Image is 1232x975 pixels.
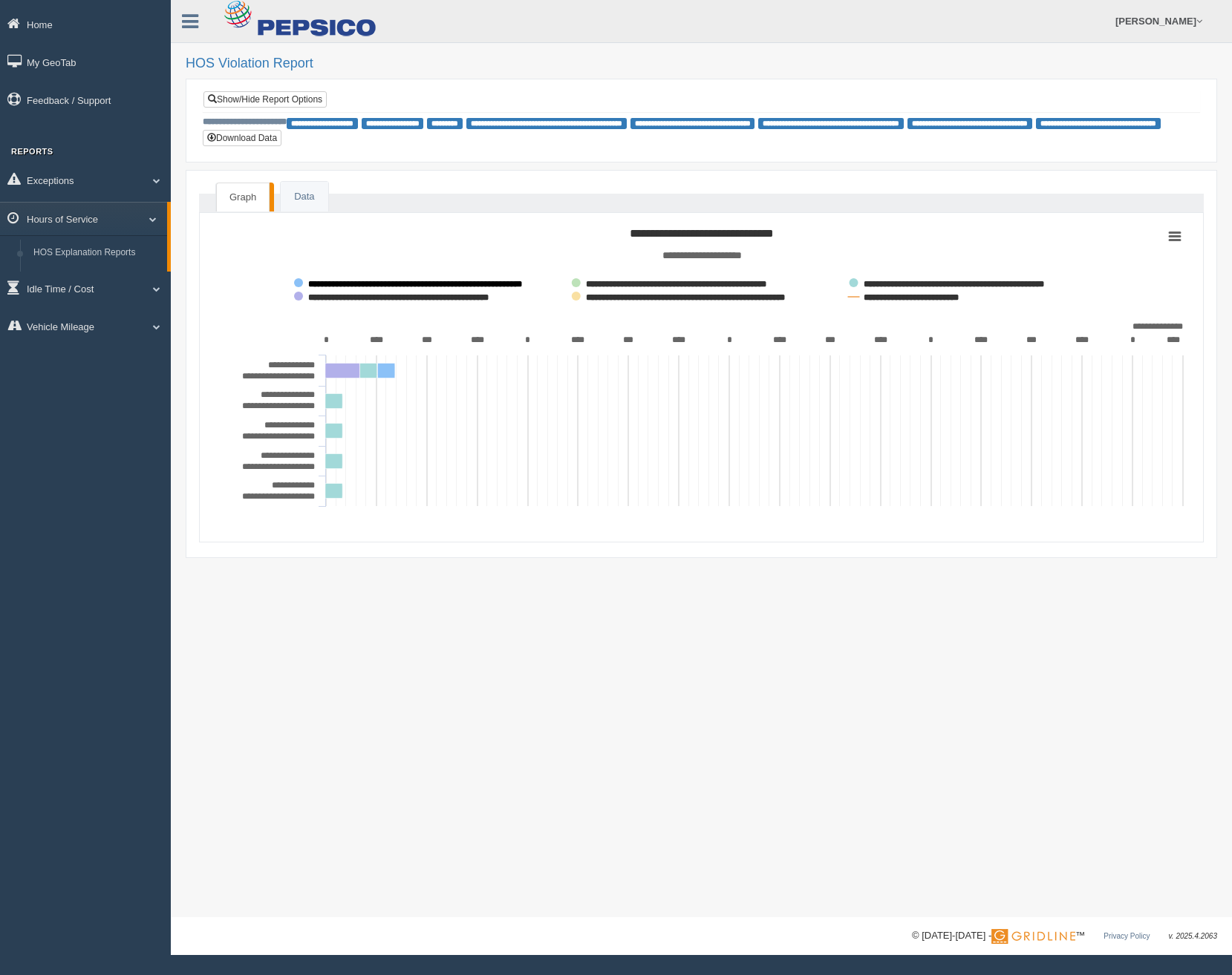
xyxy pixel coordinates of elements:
[1104,932,1150,940] a: Privacy Policy
[27,240,167,266] a: HOS Explanation Reports
[912,928,1217,944] div: © [DATE]-[DATE] - ™
[203,130,281,146] button: Download Data
[203,91,327,108] a: Show/Hide Report Options
[281,182,327,212] a: Data
[216,183,270,212] a: Graph
[186,56,1217,71] h2: HOS Violation Report
[991,929,1075,944] img: Gridline
[27,266,167,292] a: HOS Violation Audit Reports
[1169,932,1217,940] span: v. 2025.4.2063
